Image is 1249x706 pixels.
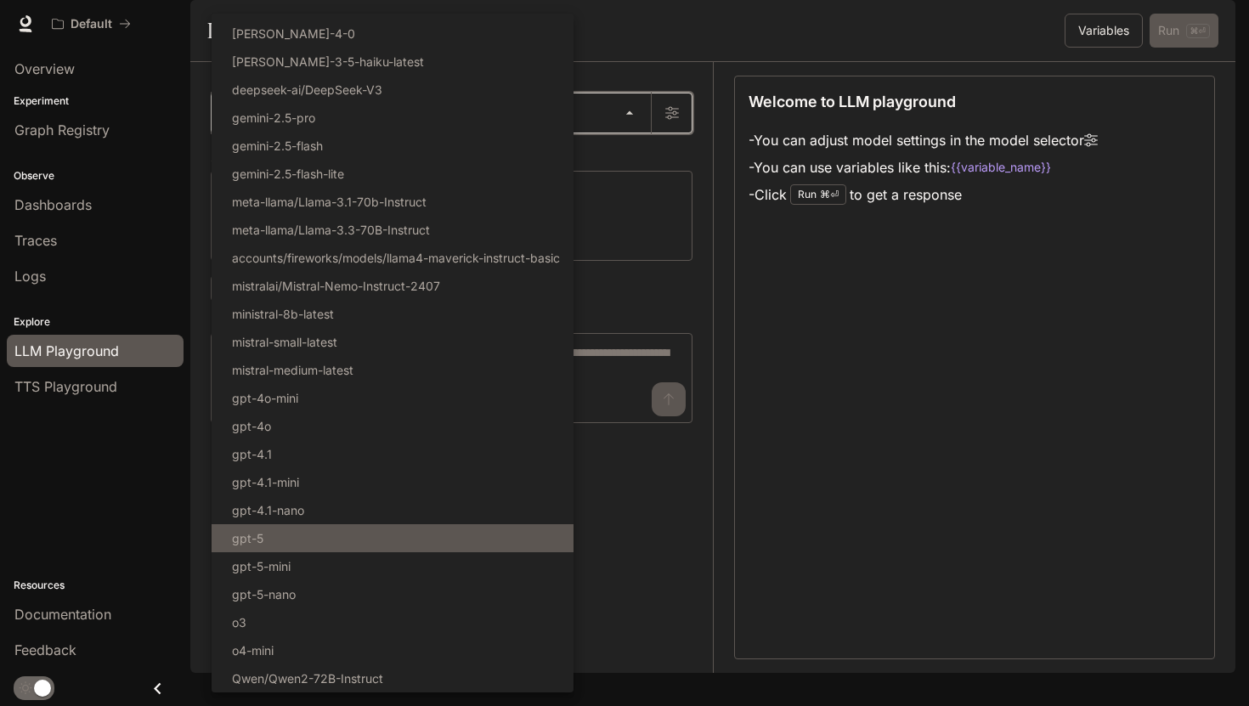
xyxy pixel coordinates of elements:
p: meta-llama/Llama-3.1-70b-Instruct [232,193,427,211]
p: meta-llama/Llama-3.3-70B-Instruct [232,221,430,239]
p: mistral-medium-latest [232,361,353,379]
p: gemini-2.5-flash-lite [232,165,344,183]
p: gpt-4.1 [232,445,272,463]
p: gemini-2.5-flash [232,137,323,155]
p: gpt-5-mini [232,557,291,575]
p: deepseek-ai/DeepSeek-V3 [232,81,382,99]
p: gpt-4.1-mini [232,473,299,491]
p: gpt-5-nano [232,585,296,603]
p: mistral-small-latest [232,333,337,351]
p: Qwen/Qwen2-72B-Instruct [232,669,383,687]
p: mistralai/Mistral-Nemo-Instruct-2407 [232,277,440,295]
p: [PERSON_NAME]-4-0 [232,25,355,42]
p: gpt-5 [232,529,263,547]
p: accounts/fireworks/models/llama4-maverick-instruct-basic [232,249,560,267]
p: gpt-4o [232,417,271,435]
p: o4-mini [232,641,274,659]
p: o3 [232,613,246,631]
p: gpt-4.1-nano [232,501,304,519]
p: ministral-8b-latest [232,305,334,323]
p: gpt-4o-mini [232,389,298,407]
p: [PERSON_NAME]-3-5-haiku-latest [232,53,424,71]
p: gemini-2.5-pro [232,109,315,127]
